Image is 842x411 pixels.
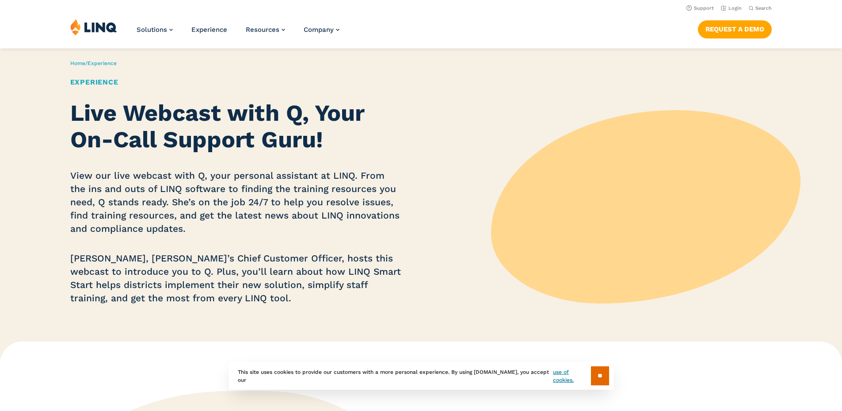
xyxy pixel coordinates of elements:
span: Experience [88,60,117,66]
a: Solutions [137,26,173,34]
span: Search [755,5,772,11]
a: Login [721,5,742,11]
span: Solutions [137,26,167,34]
a: Request a Demo [698,20,772,38]
a: Experience [191,26,227,34]
img: LINQ | K‑12 Software [70,19,117,35]
button: Open Search Bar [749,5,772,12]
nav: Button Navigation [698,19,772,38]
span: Resources [246,26,279,34]
div: This site uses cookies to provide our customers with a more personal experience. By using [DOMAIN... [229,362,613,390]
span: / [70,60,117,66]
p: [PERSON_NAME], [PERSON_NAME]’s Chief Customer Officer, hosts this webcast to introduce you to Q. ... [70,252,402,305]
a: Support [686,5,714,11]
nav: Primary Navigation [137,19,339,48]
span: Company [304,26,334,34]
h1: Experience [70,77,402,88]
p: View our live webcast with Q, your personal assistant at LINQ. From the ins and outs of LINQ soft... [70,169,402,235]
a: use of cookies. [553,368,591,384]
h2: Live Webcast with Q, Your On-Call Support Guru! [70,100,402,153]
a: Resources [246,26,285,34]
a: Company [304,26,339,34]
a: Home [70,60,85,66]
